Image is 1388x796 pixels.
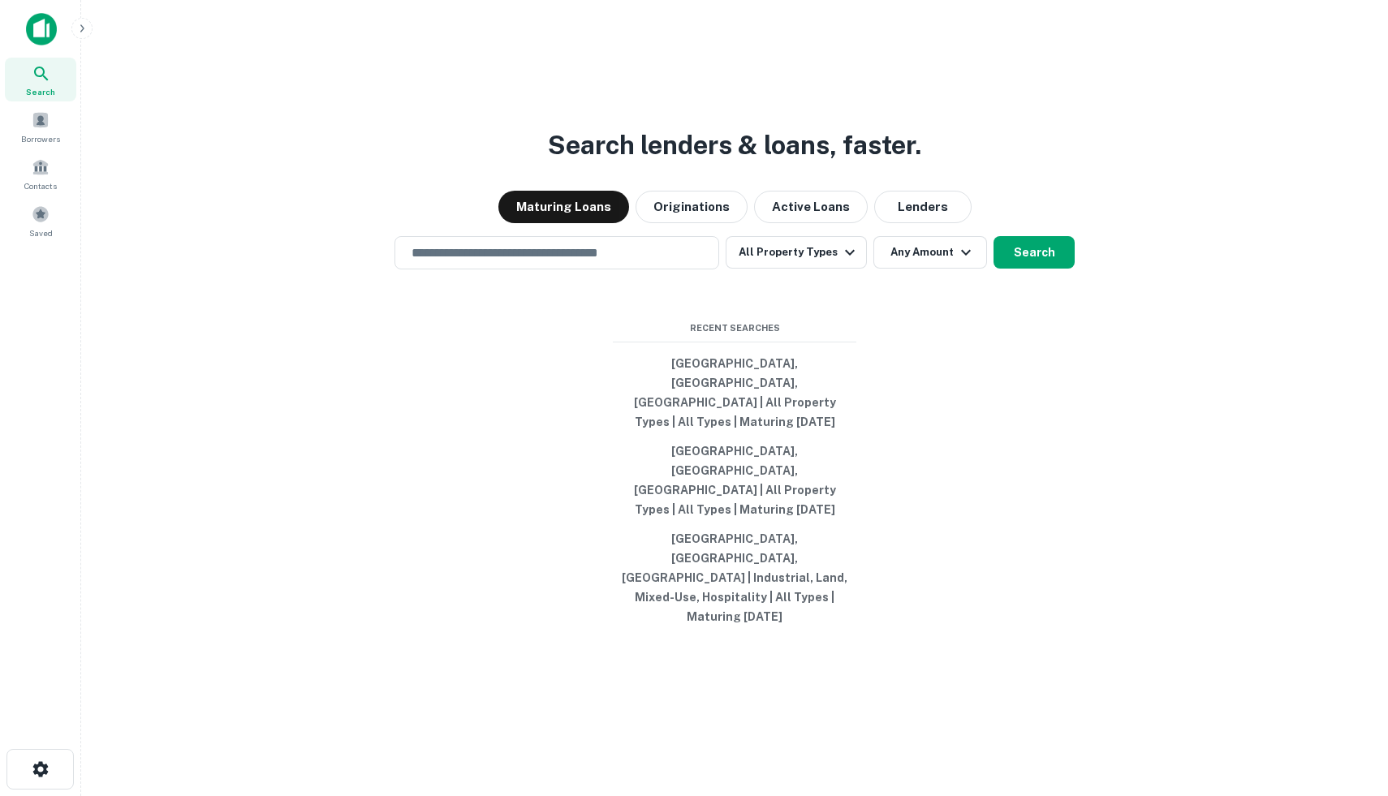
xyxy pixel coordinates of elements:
a: Saved [5,199,76,243]
span: Contacts [24,179,57,192]
button: Search [994,236,1075,269]
button: [GEOGRAPHIC_DATA], [GEOGRAPHIC_DATA], [GEOGRAPHIC_DATA] | All Property Types | All Types | Maturi... [613,437,856,524]
button: Lenders [874,191,972,223]
a: Search [5,58,76,101]
span: Search [26,85,55,98]
span: Saved [29,226,53,239]
iframe: Chat Widget [1307,666,1388,744]
button: All Property Types [726,236,867,269]
button: [GEOGRAPHIC_DATA], [GEOGRAPHIC_DATA], [GEOGRAPHIC_DATA] | All Property Types | All Types | Maturi... [613,349,856,437]
a: Contacts [5,152,76,196]
span: Recent Searches [613,321,856,335]
button: Maturing Loans [498,191,629,223]
h3: Search lenders & loans, faster. [548,126,921,165]
button: Originations [636,191,748,223]
button: Active Loans [754,191,868,223]
button: Any Amount [873,236,987,269]
img: capitalize-icon.png [26,13,57,45]
a: Borrowers [5,105,76,148]
span: Borrowers [21,132,60,145]
button: [GEOGRAPHIC_DATA], [GEOGRAPHIC_DATA], [GEOGRAPHIC_DATA] | Industrial, Land, Mixed-Use, Hospitalit... [613,524,856,631]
